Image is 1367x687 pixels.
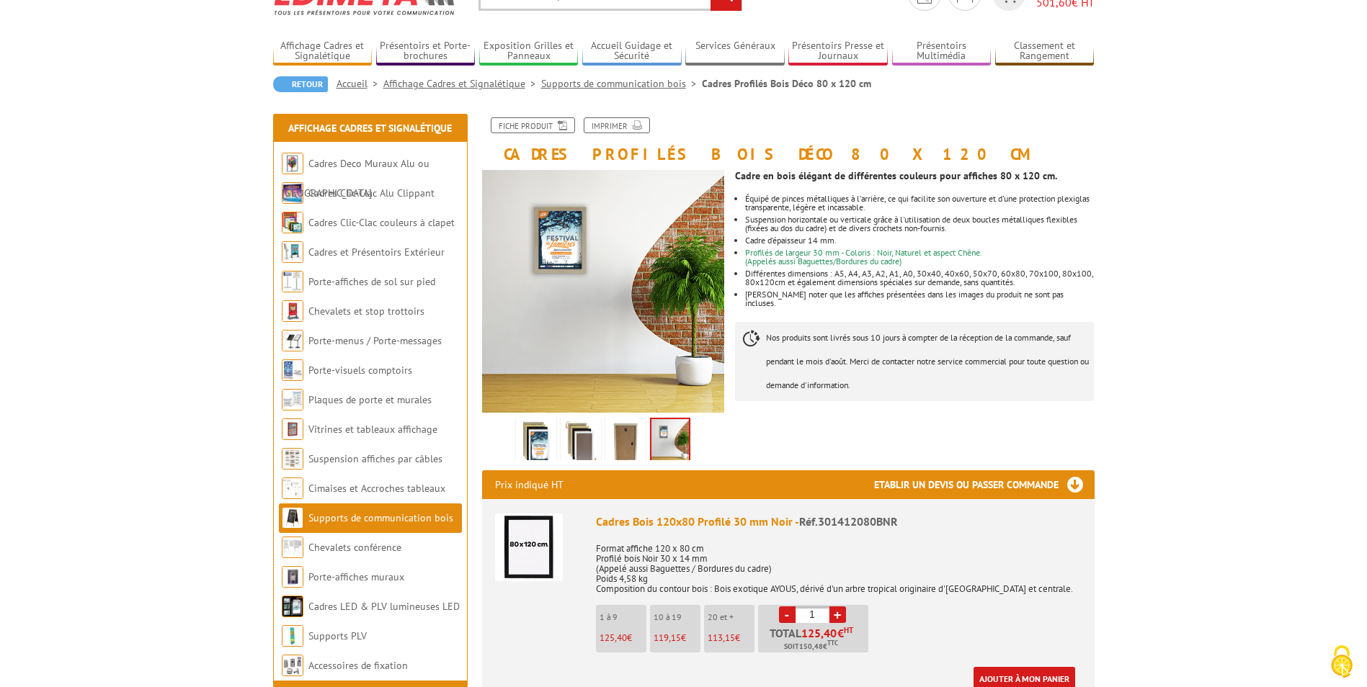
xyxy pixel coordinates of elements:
a: Supports de communication bois [541,77,702,90]
p: 10 à 19 [654,612,700,622]
a: - [779,606,796,623]
strong: Cadre en bois élégant de différentes couleurs pour affiches 80 x 120 cm. [735,169,1057,182]
a: Plaques de porte et murales [308,393,432,406]
a: Supports PLV [308,629,367,642]
a: Porte-menus / Porte-messages [308,334,442,347]
sup: HT [844,625,853,635]
img: Chevalets conférence [282,536,303,558]
li: Équipé de pinces métalliques à l'arrière, ce qui facilite son ouverture et d'une protection plexi... [745,194,1094,212]
a: Cadres Deco Muraux Alu ou [GEOGRAPHIC_DATA] [282,157,429,199]
li: Cadres Profilés Bois Déco 80 x 120 cm [702,76,871,91]
img: Cookies (fenêtre modale) [1324,644,1360,680]
a: Présentoirs Multimédia [892,40,992,63]
img: Porte-visuels comptoirs [282,359,303,381]
a: Accueil [337,77,383,90]
a: Suspension affiches par câbles [308,452,442,465]
a: Cadres Clic-Clac Alu Clippant [308,187,435,199]
a: Cadres et Présentoirs Extérieur [308,246,445,259]
span: 125,40 [801,627,837,639]
h3: Etablir un devis ou passer commande [874,470,1095,499]
span: 150,48 [799,641,823,652]
a: Chevalets conférence [308,541,401,554]
button: Cookies (fenêtre modale) [1317,638,1367,687]
p: 1 à 9 [600,612,646,622]
a: Fiche produit [491,117,575,133]
font: Profilés de largeur 30 mm - Coloris : Noir, Naturel et aspect Chêne. (Appelés aussi Baguettes/Bor... [745,247,982,266]
p: € [708,633,754,643]
a: Chevalets et stop trottoirs [308,305,424,318]
a: Exposition Grilles et Panneaux [479,40,579,63]
span: Soit € [784,641,838,652]
li: Différentes dimensions : A5, A4, A3, A2, A1, A0, 30x40, 40x60, 50x70, 60x80, 70x100, 80x100, 80x1... [745,269,1094,287]
span: 113,15 [708,632,735,644]
img: Cadres Clic-Clac couleurs à clapet [282,212,303,233]
p: Total [762,627,868,652]
li: Suspension horizontale ou verticale grâce à l'utilisation de deux boucles métalliques flexibles (... [745,215,1094,233]
img: Vitrines et tableaux affichage [282,418,303,440]
img: Accessoires de fixation [282,655,303,676]
a: Affichage Cadres et Signalétique [273,40,373,63]
a: Porte-affiches muraux [308,570,404,583]
span: 119,15 [654,632,681,644]
img: Porte-affiches de sol sur pied [282,271,303,292]
img: Porte-affiches muraux [282,566,303,588]
a: Affichage Cadres et Signalétique [383,77,541,90]
a: Services Généraux [685,40,785,63]
span: 125,40 [600,632,627,644]
img: Suspension affiches par câbles [282,448,303,470]
img: cadre_chene_dos.jpg [608,421,643,465]
a: Cadres LED & PLV lumineuses LED [308,600,460,613]
img: Plaques de porte et murales [282,389,303,410]
span: Réf.301412080BNR [799,514,898,529]
a: Cadres Clic-Clac couleurs à clapet [308,216,455,229]
a: Affichage Cadres et Signalétique [288,122,452,135]
font: Cadre d’épaisseur 14 mm. [745,235,837,246]
img: Cimaises et Accroches tableaux [282,477,303,499]
img: cadre_bois_clic_clac_80x120.jpg [482,170,725,413]
a: Présentoirs et Porte-brochures [376,40,476,63]
img: Cadres et Présentoirs Extérieur [282,241,303,263]
a: Retour [273,76,328,92]
a: Porte-visuels comptoirs [308,364,412,377]
a: Cimaises et Accroches tableaux [308,482,445,495]
img: cadre_bois_clic_clac_80x120_profiles.png [519,421,553,465]
img: Cadres Deco Muraux Alu ou Bois [282,153,303,174]
a: Présentoirs Presse et Journaux [788,40,888,63]
a: Porte-affiches de sol sur pied [308,275,435,288]
p: 20 et + [708,612,754,622]
a: Vitrines et tableaux affichage [308,423,437,436]
a: Classement et Rangement [995,40,1095,63]
p: € [654,633,700,643]
img: cadre_bois_clic_clac_80x120.jpg [651,419,689,464]
li: [PERSON_NAME] noter que les affiches présentées dans les images du produit ne sont pas incluses. [745,290,1094,307]
img: Supports PLV [282,625,303,647]
sup: TTC [827,639,838,647]
p: Nos produits sont livrés sous 10 jours à compter de la réception de la commande, sauf pendant le ... [735,322,1094,401]
p: Prix indiqué HT [495,470,564,499]
p: Format affiche 120 x 80 cm Profilé bois Noir 30 x 14 mm (Appelé aussi Baguettes / Bordures du cad... [596,534,1082,594]
img: Chevalets et stop trottoirs [282,300,303,322]
a: Imprimer [584,117,650,133]
img: Cadres LED & PLV lumineuses LED [282,596,303,617]
a: + [829,606,846,623]
a: Supports de communication bois [308,511,453,524]
div: Cadres Bois 120x80 Profilé 30 mm Noir - [596,513,1082,530]
p: € [600,633,646,643]
img: Supports de communication bois [282,507,303,529]
img: Cadres Bois 120x80 Profilé 30 mm Noir [495,513,563,581]
span: € [837,627,844,639]
a: Accueil Guidage et Sécurité [582,40,682,63]
img: Porte-menus / Porte-messages [282,330,303,351]
a: Accessoires de fixation [308,659,408,672]
img: cadre_bois_couleurs_blanc_noir_naturel_chene.jpg.png [564,421,598,465]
